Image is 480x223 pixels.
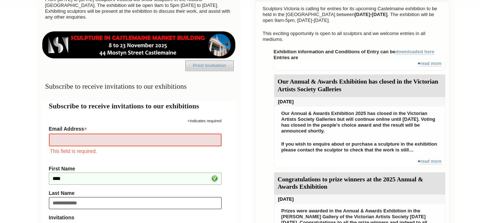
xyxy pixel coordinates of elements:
a: downloaded here [395,49,434,55]
p: Sculptors Victoria is calling for entries for its upcoming Castelmaine exhibition to be held in t... [259,4,446,25]
div: + [274,158,446,168]
label: First Name [49,166,222,172]
h3: Subscribe to receive invitations to our exhibitions [42,79,236,93]
div: indicates required [49,117,222,124]
div: [DATE] [274,195,445,204]
h2: Subscribe to receive invitations to our exhibitions [49,101,229,111]
strong: Exhibition information and Conditions of Entry can be [274,49,435,55]
label: Last Name [49,190,222,196]
div: [DATE] [274,97,445,107]
a: read more [420,61,441,66]
strong: [DATE]-[DATE] [354,12,388,17]
strong: Invitations [49,215,222,220]
img: castlemaine-ldrbd25v2.png [42,31,236,58]
p: This exciting opportunity is open to all sculptors and we welcome entries in all mediums. [259,29,446,44]
div: Our Annual & Awards Exhibition has closed in the Victorian Artists Society Galleries [274,74,445,97]
a: Print Invitation [185,61,234,71]
p: If you wish to enquire about or purchase a sculpture in the exhibition please contact the sculpto... [278,139,442,155]
label: Email Address [49,124,222,132]
a: read more [420,159,441,164]
div: Congratulations to prize winners at the 2025 Annual & Awards Exhibition [274,172,445,195]
p: Our Annual & Awards Exhibition 2025 has closed in the Victorian Artists Society Galleries but wil... [278,109,442,136]
div: This field is required. [49,147,222,155]
div: + [274,61,446,70]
